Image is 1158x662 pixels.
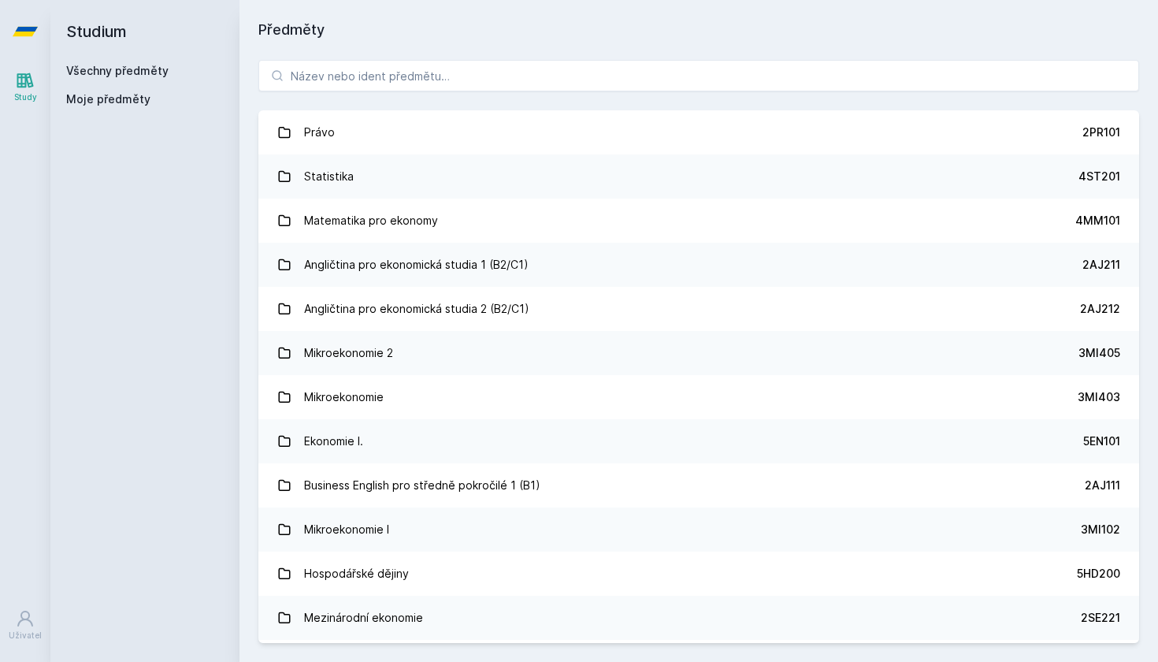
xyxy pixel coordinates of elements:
[258,419,1139,463] a: Ekonomie I. 5EN101
[1078,389,1120,405] div: 3MI403
[1085,478,1120,493] div: 2AJ111
[258,596,1139,640] a: Mezinárodní ekonomie 2SE221
[304,602,423,634] div: Mezinárodní ekonomie
[304,558,409,589] div: Hospodářské dějiny
[1082,257,1120,273] div: 2AJ211
[258,60,1139,91] input: Název nebo ident předmětu…
[258,552,1139,596] a: Hospodářské dějiny 5HD200
[9,630,42,642] div: Uživatel
[258,154,1139,199] a: Statistika 4ST201
[258,19,1139,41] h1: Předměty
[258,110,1139,154] a: Právo 2PR101
[1080,301,1120,317] div: 2AJ212
[14,91,37,103] div: Study
[304,337,393,369] div: Mikroekonomie 2
[304,514,389,545] div: Mikroekonomie I
[1083,433,1120,449] div: 5EN101
[1081,610,1120,626] div: 2SE221
[1082,125,1120,140] div: 2PR101
[258,199,1139,243] a: Matematika pro ekonomy 4MM101
[304,161,354,192] div: Statistika
[258,463,1139,508] a: Business English pro středně pokročilé 1 (B1) 2AJ111
[1078,345,1120,361] div: 3MI405
[3,601,47,649] a: Uživatel
[258,287,1139,331] a: Angličtina pro ekonomická studia 2 (B2/C1) 2AJ212
[1081,522,1120,537] div: 3MI102
[258,375,1139,419] a: Mikroekonomie 3MI403
[304,470,540,501] div: Business English pro středně pokročilé 1 (B1)
[304,426,363,457] div: Ekonomie I.
[66,64,169,77] a: Všechny předměty
[258,331,1139,375] a: Mikroekonomie 2 3MI405
[304,117,335,148] div: Právo
[304,205,438,236] div: Matematika pro ekonomy
[1075,213,1120,229] div: 4MM101
[258,243,1139,287] a: Angličtina pro ekonomická studia 1 (B2/C1) 2AJ211
[258,508,1139,552] a: Mikroekonomie I 3MI102
[304,249,529,281] div: Angličtina pro ekonomická studia 1 (B2/C1)
[66,91,150,107] span: Moje předměty
[304,293,529,325] div: Angličtina pro ekonomická studia 2 (B2/C1)
[1077,566,1120,582] div: 5HD200
[304,381,384,413] div: Mikroekonomie
[1078,169,1120,184] div: 4ST201
[3,63,47,111] a: Study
